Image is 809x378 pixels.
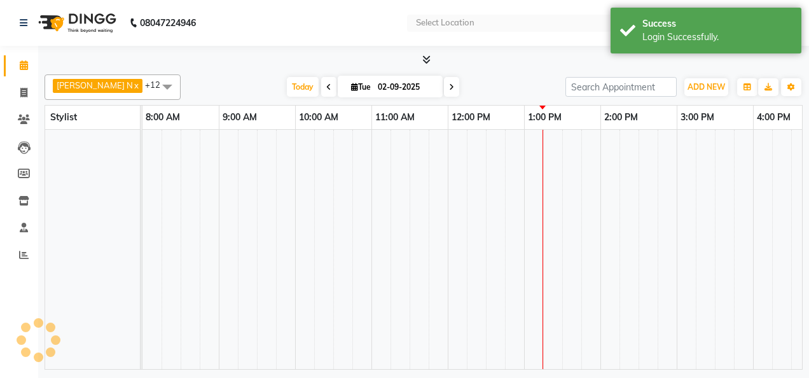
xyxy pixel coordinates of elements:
a: x [133,80,139,90]
a: 4:00 PM [754,108,794,127]
div: Select Location [416,17,474,29]
a: 1:00 PM [525,108,565,127]
div: Success [642,17,792,31]
a: 3:00 PM [677,108,717,127]
span: [PERSON_NAME] N [57,80,133,90]
span: +12 [145,80,170,90]
img: logo [32,5,120,41]
div: Login Successfully. [642,31,792,44]
b: 08047224946 [140,5,196,41]
a: 11:00 AM [372,108,418,127]
a: 2:00 PM [601,108,641,127]
button: ADD NEW [684,78,728,96]
span: Stylist [50,111,77,123]
input: 2025-09-02 [374,78,438,97]
a: 9:00 AM [219,108,260,127]
a: 10:00 AM [296,108,342,127]
input: Search Appointment [565,77,677,97]
span: Tue [348,82,374,92]
a: 12:00 PM [448,108,494,127]
a: 8:00 AM [142,108,183,127]
span: Today [287,77,319,97]
span: ADD NEW [688,82,725,92]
